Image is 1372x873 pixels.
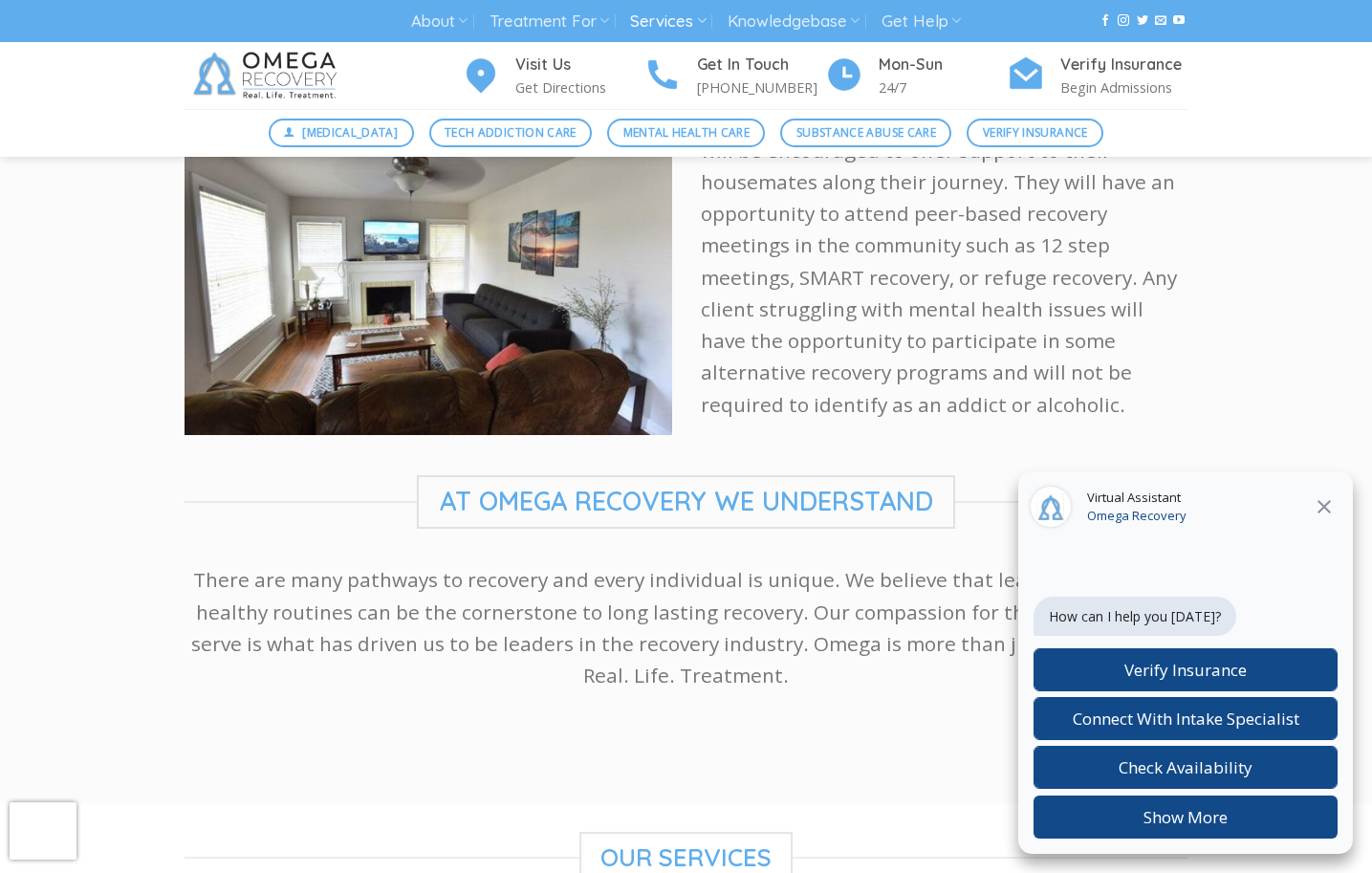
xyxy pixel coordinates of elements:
span: [MEDICAL_DATA] [302,123,398,142]
a: Mental Health Care [607,119,765,147]
p: 24/7 [879,76,1007,98]
p: Begin Admissions [1060,76,1188,98]
a: Get Help [882,4,961,39]
h4: Get In Touch [697,53,825,77]
span: At Omega Recovery We Understand [417,475,956,529]
span: Tech Addiction Care [445,123,577,142]
span: Substance Abuse Care [796,123,936,142]
a: Follow on Twitter [1137,14,1148,28]
h4: Mon-Sun [879,53,1007,77]
span: Verify Insurance [983,123,1088,142]
p: Get Directions [515,76,643,98]
a: Substance Abuse Care [780,119,951,147]
a: Knowledgebase [728,4,860,39]
img: Omega Recovery [185,42,352,109]
a: Visit Us Get Directions [462,53,643,99]
p: [PHONE_NUMBER] [697,76,825,98]
a: About [411,4,468,39]
a: Send us an email [1155,14,1166,28]
p: They will be a part of a tight knit community and will be encouraged to offer support to their ho... [701,102,1188,421]
a: Verify Insurance [967,119,1103,147]
a: Follow on YouTube [1173,14,1185,28]
h4: Visit Us [515,53,643,77]
p: There are many pathways to recovery and every individual is unique. We believe that learning acti... [185,564,1188,691]
a: Get In Touch [PHONE_NUMBER] [643,53,825,99]
a: Services [630,4,706,39]
a: [MEDICAL_DATA] [269,119,414,147]
a: Verify Insurance Begin Admissions [1007,53,1188,99]
a: Follow on Facebook [1100,14,1111,28]
h4: Verify Insurance [1060,53,1188,77]
span: Mental Health Care [623,123,750,142]
a: Tech Addiction Care [429,119,593,147]
a: Treatment For [490,4,609,39]
a: Follow on Instagram [1118,14,1129,28]
iframe: reCAPTCHA [10,802,76,860]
